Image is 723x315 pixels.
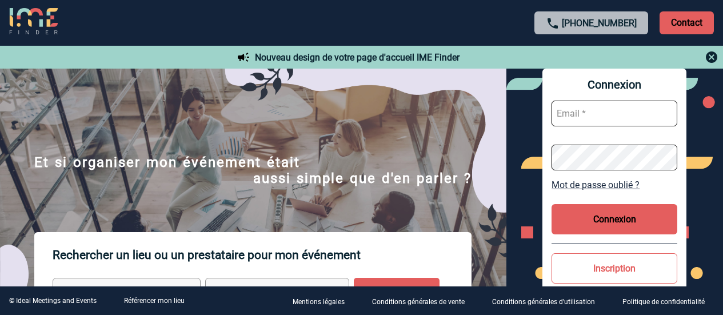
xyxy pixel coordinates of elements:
[552,253,677,284] button: Inscription
[372,298,465,306] p: Conditions générales de vente
[660,11,714,34] p: Contact
[552,204,677,234] button: Connexion
[363,296,483,306] a: Conditions générales de vente
[552,78,677,91] span: Connexion
[53,232,472,278] p: Rechercher un lieu ou un prestataire pour mon événement
[546,17,560,30] img: call-24-px.png
[483,296,613,306] a: Conditions générales d'utilisation
[283,296,363,306] a: Mentions légales
[562,18,637,29] a: [PHONE_NUMBER]
[293,298,345,306] p: Mentions légales
[552,180,677,190] a: Mot de passe oublié ?
[613,296,723,306] a: Politique de confidentialité
[354,278,440,310] input: Rechercher
[124,297,185,305] a: Référencer mon lieu
[622,298,705,306] p: Politique de confidentialité
[492,298,595,306] p: Conditions générales d'utilisation
[552,101,677,126] input: Email *
[9,297,97,305] div: © Ideal Meetings and Events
